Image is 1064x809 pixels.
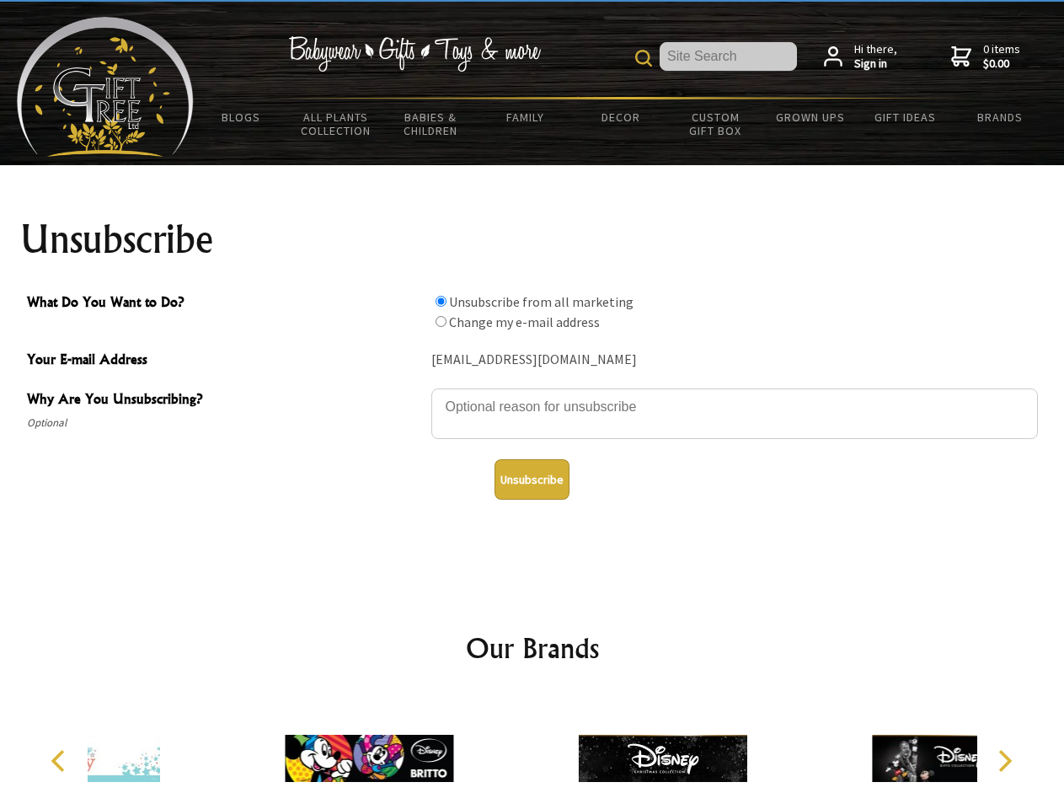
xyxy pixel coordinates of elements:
span: Your E-mail Address [27,349,423,373]
label: Change my e-mail address [449,313,600,330]
a: Custom Gift Box [668,99,763,148]
input: What Do You Want to Do? [436,316,446,327]
span: Optional [27,413,423,433]
input: Site Search [660,42,797,71]
a: Hi there,Sign in [824,42,897,72]
a: 0 items$0.00 [951,42,1020,72]
a: BLOGS [194,99,289,135]
a: Grown Ups [762,99,858,135]
a: Babies & Children [383,99,479,148]
strong: $0.00 [983,56,1020,72]
a: All Plants Collection [289,99,384,148]
strong: Sign in [854,56,897,72]
h1: Unsubscribe [20,219,1045,260]
button: Next [986,742,1023,780]
button: Unsubscribe [495,459,569,500]
span: Hi there, [854,42,897,72]
div: [EMAIL_ADDRESS][DOMAIN_NAME] [431,347,1038,373]
input: What Do You Want to Do? [436,296,446,307]
span: What Do You Want to Do? [27,292,423,316]
a: Decor [573,99,668,135]
img: Babywear - Gifts - Toys & more [288,36,541,72]
a: Family [479,99,574,135]
button: Previous [42,742,79,780]
label: Unsubscribe from all marketing [449,293,634,310]
img: Babyware - Gifts - Toys and more... [17,17,194,157]
a: Gift Ideas [858,99,953,135]
h2: Our Brands [34,628,1031,668]
img: product search [635,50,652,67]
span: Why Are You Unsubscribing? [27,388,423,413]
span: 0 items [983,41,1020,72]
textarea: Why Are You Unsubscribing? [431,388,1038,439]
a: Brands [953,99,1048,135]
